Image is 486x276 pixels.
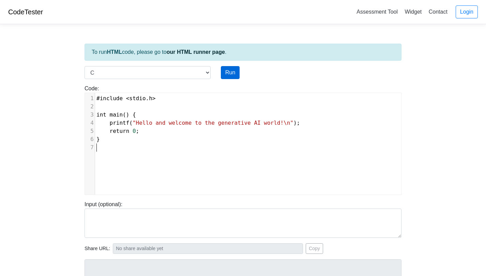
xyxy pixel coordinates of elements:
[149,95,152,102] span: h
[354,6,400,17] a: Assessment Tool
[306,243,323,254] button: Copy
[96,128,139,134] span: ;
[79,85,407,195] div: Code:
[133,128,136,134] span: 0
[110,128,130,134] span: return
[96,95,123,102] span: #include
[85,44,401,61] div: To run code, please go to .
[96,95,156,102] span: .
[85,119,95,127] div: 4
[96,111,106,118] span: int
[85,94,95,103] div: 1
[8,8,43,16] a: CodeTester
[456,5,478,18] a: Login
[110,120,130,126] span: printf
[85,127,95,135] div: 5
[110,111,123,118] span: main
[96,111,136,118] span: () {
[113,243,303,254] input: No share available yet
[126,95,130,102] span: <
[85,111,95,119] div: 3
[402,6,424,17] a: Widget
[85,103,95,111] div: 2
[167,49,225,55] a: our HTML runner page
[426,6,450,17] a: Contact
[85,245,110,252] span: Share URL:
[107,49,122,55] strong: HTML
[96,136,100,142] span: }
[79,200,407,238] div: Input (optional):
[85,143,95,152] div: 7
[133,120,293,126] span: "Hello and welcome to the generative AI world!\n"
[85,135,95,143] div: 6
[152,95,156,102] span: >
[96,120,300,126] span: ( );
[221,66,240,79] button: Run
[129,95,146,102] span: stdio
